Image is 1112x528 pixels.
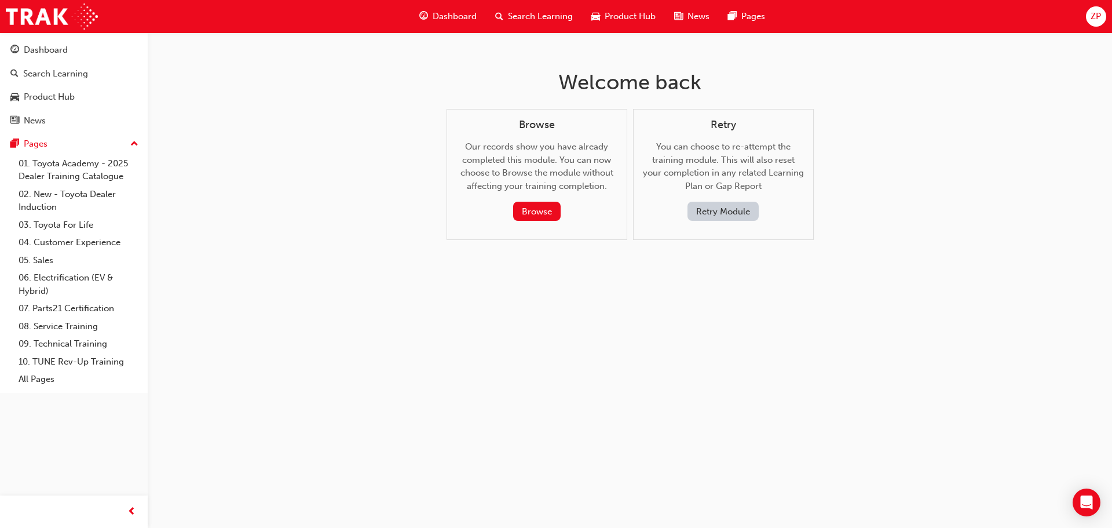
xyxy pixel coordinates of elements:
[591,9,600,24] span: car-icon
[10,116,19,126] span: news-icon
[1073,489,1100,516] div: Open Intercom Messenger
[665,5,719,28] a: news-iconNews
[741,10,765,23] span: Pages
[10,69,19,79] span: search-icon
[674,9,683,24] span: news-icon
[447,70,814,95] h1: Welcome back
[10,92,19,103] span: car-icon
[5,86,143,108] a: Product Hub
[14,370,143,388] a: All Pages
[127,505,136,519] span: prev-icon
[14,353,143,371] a: 10. TUNE Rev-Up Training
[419,9,428,24] span: guage-icon
[513,202,561,221] button: Browse
[719,5,774,28] a: pages-iconPages
[24,137,47,151] div: Pages
[728,9,737,24] span: pages-icon
[486,5,582,28] a: search-iconSearch Learning
[14,318,143,336] a: 08. Service Training
[456,119,617,132] h4: Browse
[5,110,143,132] a: News
[582,5,665,28] a: car-iconProduct Hub
[643,119,804,132] h4: Retry
[1086,6,1106,27] button: ZP
[456,119,617,221] div: Our records show you have already completed this module. You can now choose to Browse the module ...
[24,114,46,128] div: News
[643,119,804,221] div: You can choose to re-attempt the training module. This will also reset your completion in any rel...
[5,37,143,133] button: DashboardSearch LearningProduct HubNews
[5,63,143,85] a: Search Learning
[6,3,98,30] img: Trak
[14,335,143,353] a: 09. Technical Training
[14,155,143,185] a: 01. Toyota Academy - 2025 Dealer Training Catalogue
[5,133,143,155] button: Pages
[24,90,75,104] div: Product Hub
[495,9,503,24] span: search-icon
[14,252,143,270] a: 05. Sales
[14,300,143,318] a: 07. Parts21 Certification
[14,234,143,252] a: 04. Customer Experience
[687,202,759,221] button: Retry Module
[10,139,19,150] span: pages-icon
[687,10,709,23] span: News
[14,269,143,300] a: 06. Electrification (EV & Hybrid)
[10,45,19,56] span: guage-icon
[410,5,486,28] a: guage-iconDashboard
[508,10,573,23] span: Search Learning
[23,67,88,81] div: Search Learning
[24,43,68,57] div: Dashboard
[130,137,138,152] span: up-icon
[433,10,477,23] span: Dashboard
[5,39,143,61] a: Dashboard
[1091,10,1101,23] span: ZP
[605,10,656,23] span: Product Hub
[14,216,143,234] a: 03. Toyota For Life
[14,185,143,216] a: 02. New - Toyota Dealer Induction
